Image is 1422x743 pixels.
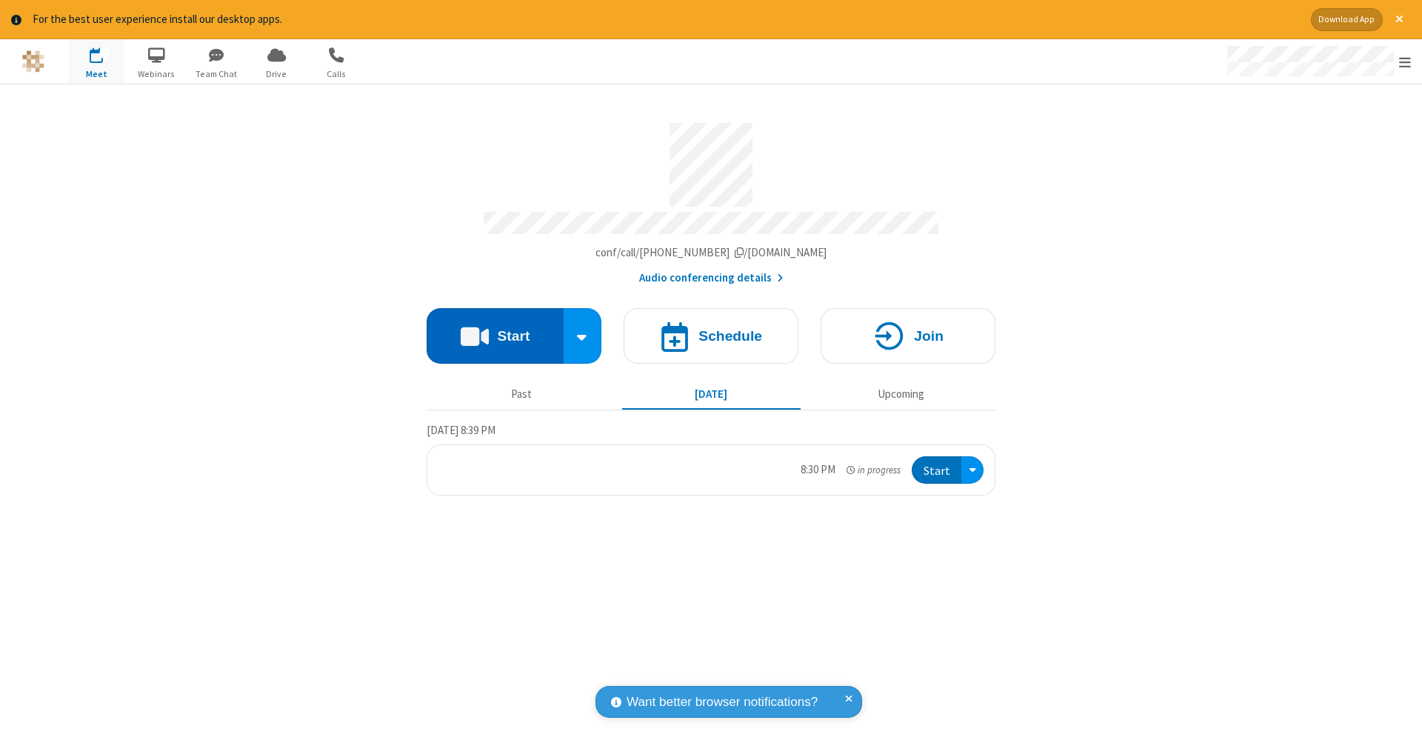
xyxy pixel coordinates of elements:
button: Start [912,456,961,484]
button: [DATE] [622,381,801,409]
div: 1 [100,47,110,59]
span: [DATE] 8:39 PM [427,423,495,437]
div: Open menu [961,456,984,484]
h4: Start [497,329,530,343]
button: Start [427,308,564,364]
section: Account details [427,112,995,286]
button: Copy my meeting room linkCopy my meeting room link [595,244,827,261]
button: Logo [5,39,61,84]
h4: Join [914,329,944,343]
span: Want better browser notifications? [627,693,818,712]
button: Close alert [1388,8,1411,31]
section: Today's Meetings [427,422,995,496]
button: Join [821,308,995,364]
button: Audio conferencing details [639,270,784,287]
div: Start conference options [564,308,602,364]
img: QA Selenium DO NOT DELETE OR CHANGE [22,50,44,73]
div: For the best user experience install our desktop apps. [33,11,1300,28]
span: Drive [249,67,304,81]
button: Schedule [624,308,798,364]
span: Copy my meeting room link [595,245,827,259]
span: Team Chat [189,67,244,81]
div: Open menu [1213,39,1422,84]
div: 8:30 PM [801,462,835,479]
button: Past [433,381,611,409]
span: Meet [69,67,124,81]
span: Calls [309,67,364,81]
span: Webinars [129,67,184,81]
h4: Schedule [698,329,762,343]
button: Download App [1311,8,1383,31]
button: Upcoming [812,381,990,409]
em: in progress [847,463,901,477]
